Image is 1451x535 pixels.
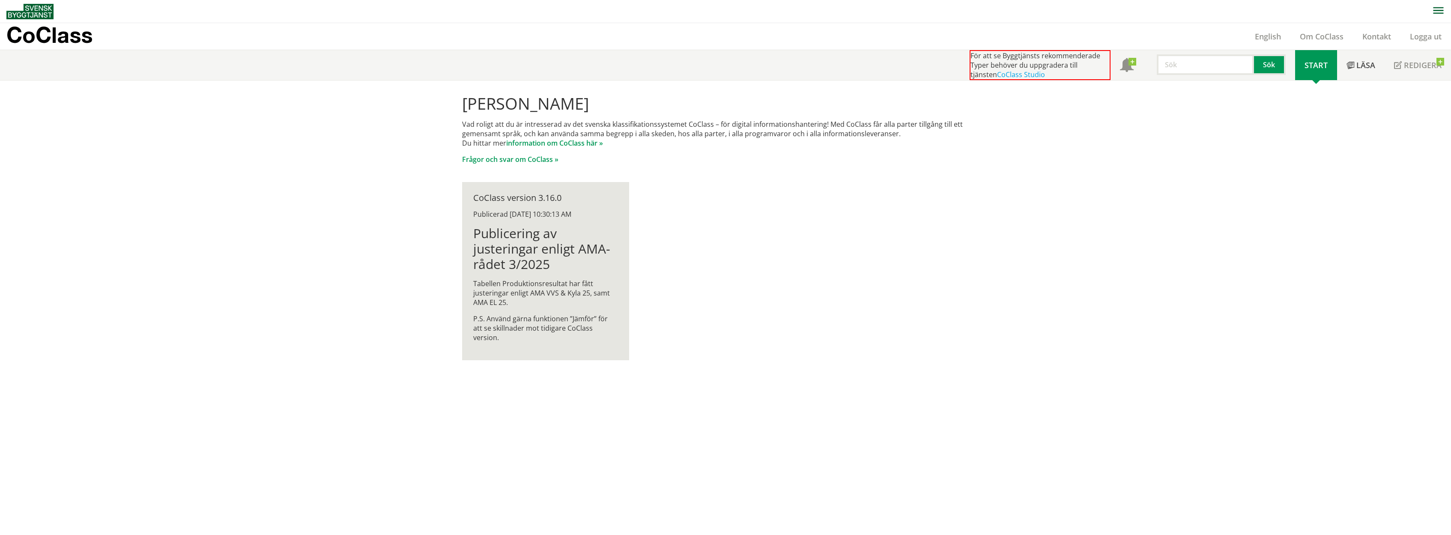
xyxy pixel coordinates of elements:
h1: [PERSON_NAME] [462,94,988,113]
span: Notifikationer [1120,59,1134,73]
span: Redigera [1404,60,1442,70]
span: Start [1305,60,1328,70]
a: CoClass Studio [997,70,1045,79]
a: Frågor och svar om CoClass » [462,155,558,164]
a: Logga ut [1400,31,1451,42]
p: Vad roligt att du är intresserad av det svenska klassifikationssystemet CoClass – för digital inf... [462,120,988,148]
a: Kontakt [1353,31,1400,42]
div: CoClass version 3.16.0 [473,193,618,203]
p: CoClass [6,30,93,40]
img: Svensk Byggtjänst [6,4,54,19]
input: Sök [1157,54,1254,75]
a: Redigera [1385,50,1451,80]
a: Start [1295,50,1337,80]
button: Sök [1254,54,1286,75]
div: Publicerad [DATE] 10:30:13 AM [473,209,618,219]
div: För att se Byggtjänsts rekommenderade Typer behöver du uppgradera till tjänsten [970,50,1111,80]
p: Tabellen Produktionsresultat har fått justeringar enligt AMA VVS & Kyla 25, samt AMA EL 25. [473,279,618,307]
h1: Publicering av justeringar enligt AMA-rådet 3/2025 [473,226,618,272]
a: CoClass [6,23,111,50]
span: Läsa [1356,60,1375,70]
a: Om CoClass [1290,31,1353,42]
a: English [1245,31,1290,42]
p: P.S. Använd gärna funktionen ”Jämför” för att se skillnader mot tidigare CoClass version. [473,314,618,342]
a: information om CoClass här » [506,138,603,148]
a: Läsa [1337,50,1385,80]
